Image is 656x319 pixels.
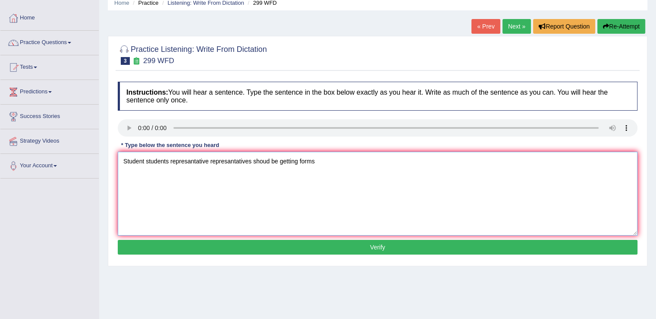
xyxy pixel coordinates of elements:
[118,240,637,255] button: Verify
[143,57,174,65] small: 299 WFD
[0,154,99,175] a: Your Account
[0,80,99,102] a: Predictions
[121,57,130,65] span: 3
[471,19,500,34] a: « Prev
[0,129,99,151] a: Strategy Videos
[533,19,595,34] button: Report Question
[118,141,223,149] div: * Type below the sentence you heard
[0,105,99,126] a: Success Stories
[597,19,645,34] button: Re-Attempt
[0,6,99,28] a: Home
[126,89,168,96] b: Instructions:
[502,19,531,34] a: Next »
[118,82,637,111] h4: You will hear a sentence. Type the sentence in the box below exactly as you hear it. Write as muc...
[132,57,141,65] small: Exam occurring question
[0,55,99,77] a: Tests
[0,31,99,52] a: Practice Questions
[118,43,267,65] h2: Practice Listening: Write From Dictation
